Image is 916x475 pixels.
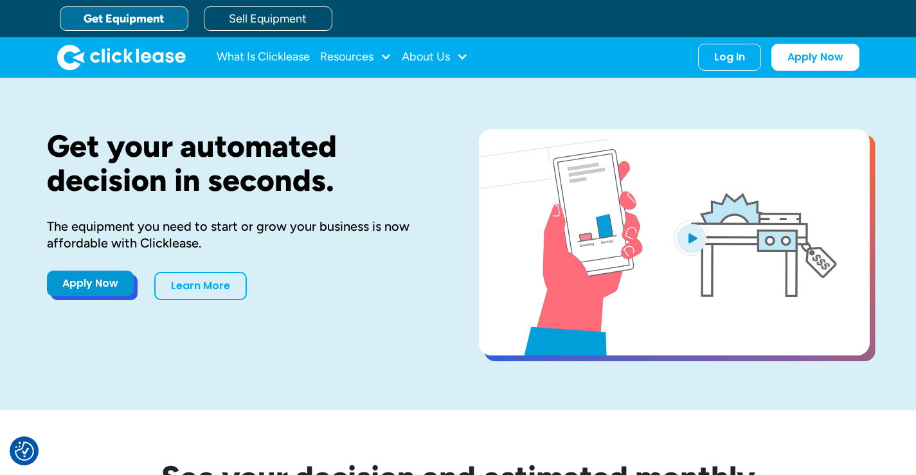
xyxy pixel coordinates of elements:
a: What Is Clicklease [217,44,310,70]
a: Get Equipment [60,6,188,31]
div: The equipment you need to start or grow your business is now affordable with Clicklease. [47,218,438,251]
a: open lightbox [479,129,870,355]
div: Log In [714,51,745,64]
a: home [57,44,186,70]
div: About Us [402,44,468,70]
a: Sell Equipment [204,6,332,31]
h1: Get your automated decision in seconds. [47,129,438,197]
button: Consent Preferences [15,442,34,461]
a: Apply Now [771,44,859,71]
a: Learn More [154,272,247,300]
img: Blue play button logo on a light blue circular background [674,220,709,256]
img: Clicklease logo [57,44,186,70]
div: Resources [320,44,391,70]
img: Revisit consent button [15,442,34,461]
a: Apply Now [47,271,134,296]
